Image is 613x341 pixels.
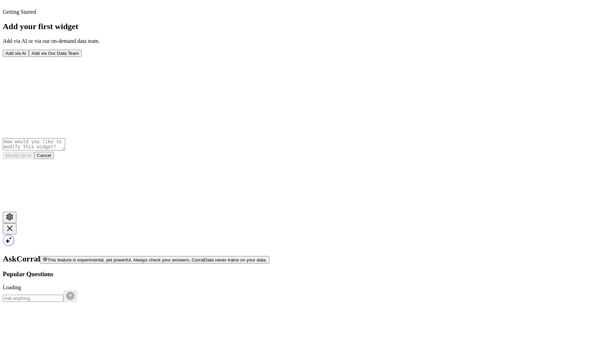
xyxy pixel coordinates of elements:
[3,295,63,302] input: Ask anything
[3,9,100,15] div: Getting Started
[47,257,267,263] span: This feature is experimental, yet powerful. Always check your answers. CorralData never trains on...
[3,50,29,57] button: Add via AI
[34,152,54,159] button: Cancel
[29,50,82,57] button: Add via Our Data Team
[3,270,610,278] h3: Popular Questions
[3,254,40,263] span: AskCorral
[3,22,100,31] h2: Add your first widget
[40,256,269,264] button: This feature is experimental, yet powerful. Always check your answers. CorralData never trains on...
[3,38,100,44] p: Add via AI or via our on-demand data team.
[3,284,610,291] div: Loading
[3,152,34,159] button: Modify via AI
